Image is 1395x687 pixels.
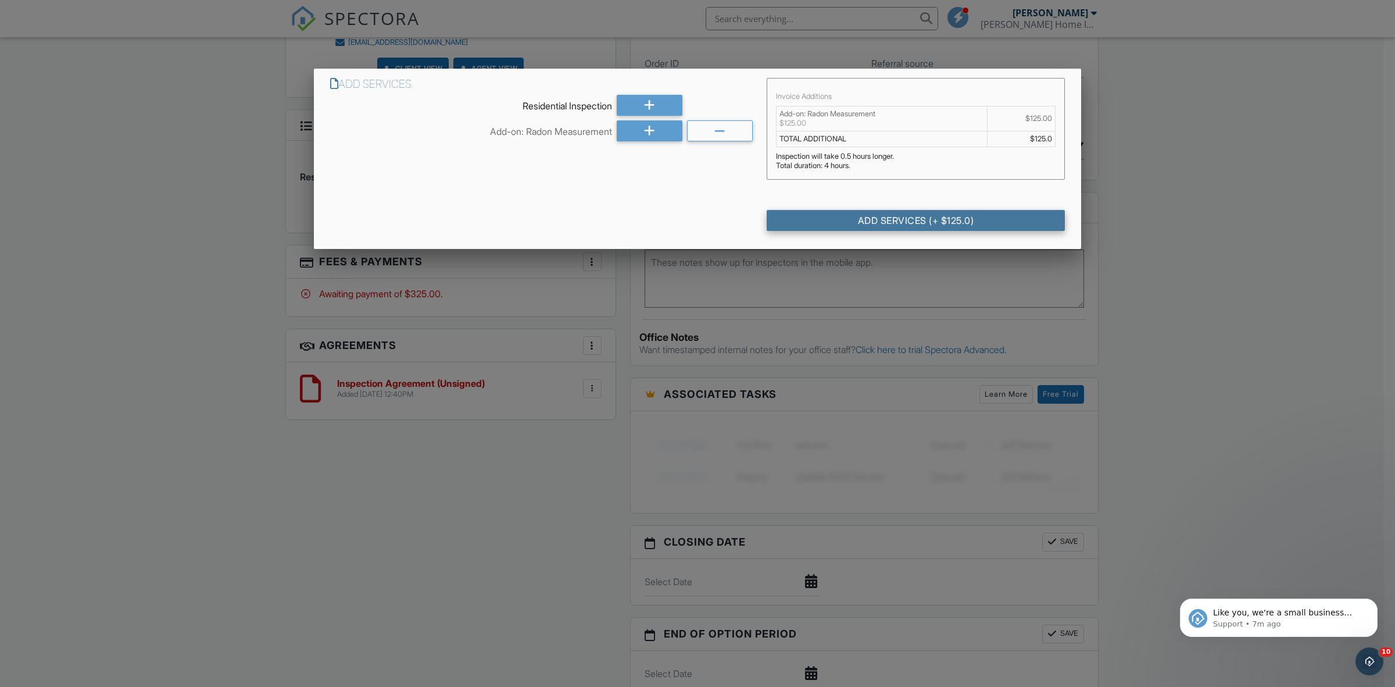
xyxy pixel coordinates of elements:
[779,119,983,128] div: $125.00
[51,45,201,55] p: Message from Support, sent 7m ago
[777,106,987,131] td: Add-on: Radon Measurement
[987,131,1055,147] td: $125.0
[767,210,1065,231] div: Add Services (+ $125.0)
[1379,647,1393,657] span: 10
[776,92,1056,101] div: Invoice Additions
[51,34,199,101] span: Like you, we're a small business that relies on reviews to grow. If you have a few minutes, we'd ...
[987,106,1055,131] td: $125.00
[777,131,987,147] td: TOTAL ADDITIONAL
[1355,647,1383,675] iframe: Intercom live chat
[330,78,753,90] h6: Add Services
[1162,574,1395,656] iframe: Intercom notifications message
[776,161,1056,170] div: Total duration: 4 hours.
[776,152,1056,161] div: Inspection will take 0.5 hours longer.
[330,95,612,112] div: Residential Inspection
[330,120,612,138] div: Add-on: Radon Measurement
